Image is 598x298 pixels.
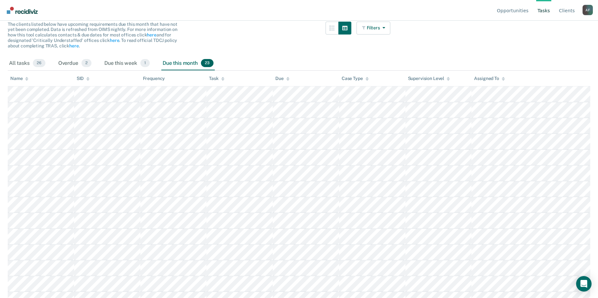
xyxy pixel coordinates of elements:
[10,76,28,81] div: Name
[583,5,593,15] button: Profile dropdown button
[33,59,45,67] span: 26
[8,56,47,71] div: All tasks26
[57,56,93,71] div: Overdue2
[110,38,119,43] a: here
[161,56,215,71] div: Due this month23
[77,76,90,81] div: SID
[583,5,593,15] div: A F
[147,32,156,37] a: here
[474,76,505,81] div: Assigned To
[81,59,91,67] span: 2
[576,276,592,292] div: Open Intercom Messenger
[8,22,177,48] span: The clients listed below have upcoming requirements due this month that have not yet been complet...
[201,59,214,67] span: 23
[143,76,165,81] div: Frequency
[7,7,38,14] img: Recidiviz
[140,59,150,67] span: 1
[209,76,224,81] div: Task
[356,22,391,35] button: Filters
[69,43,79,48] a: here
[408,76,450,81] div: Supervision Level
[275,76,290,81] div: Due
[342,76,369,81] div: Case Type
[103,56,151,71] div: Due this week1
